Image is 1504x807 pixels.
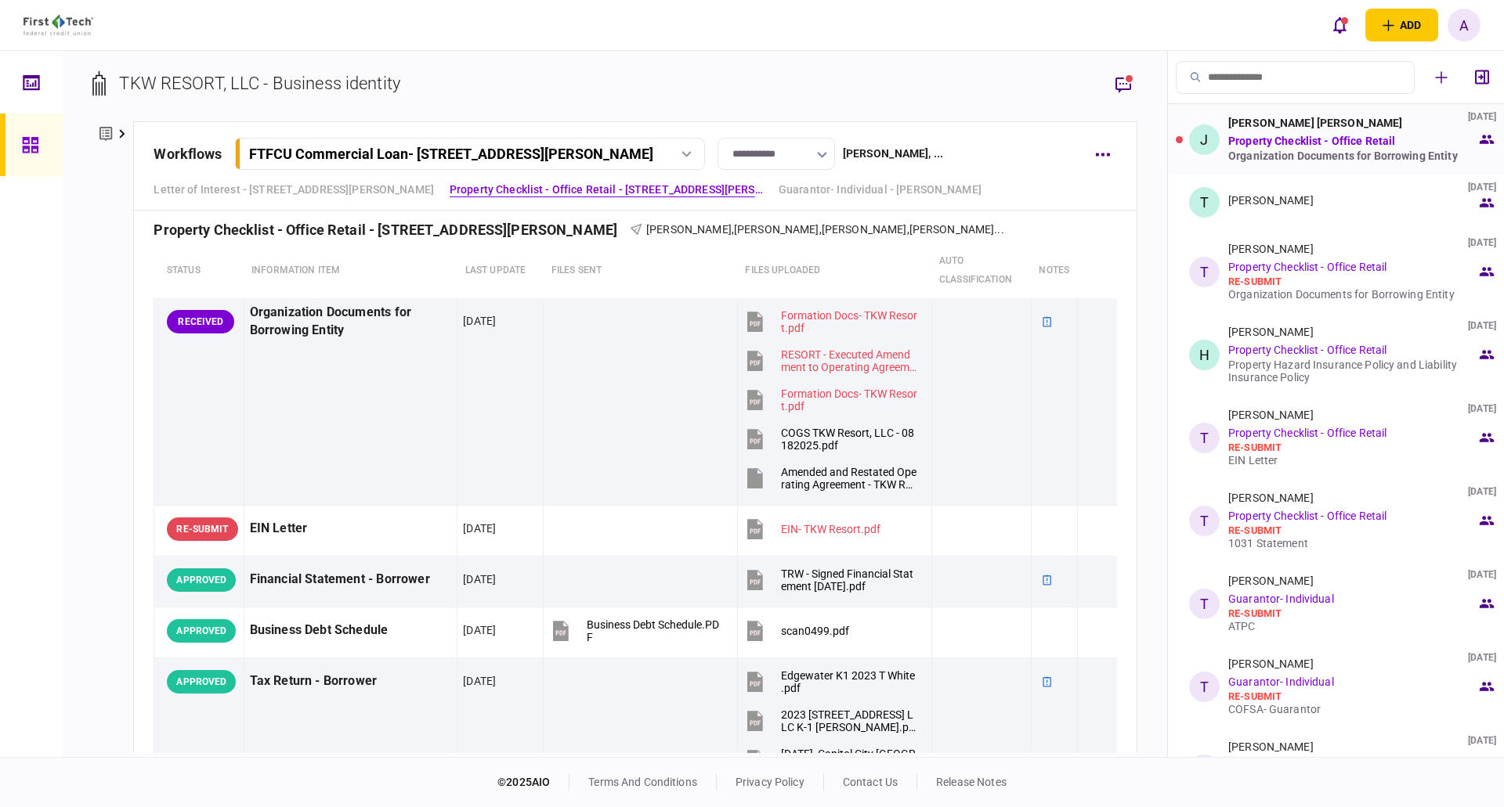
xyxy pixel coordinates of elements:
[1228,135,1395,147] a: Property Checklist - Office Retail
[167,517,237,541] div: RE-SUBMIT
[1228,326,1314,338] div: [PERSON_NAME]
[1228,261,1386,273] a: Property Checklist - Office Retail
[1468,110,1496,123] div: [DATE]
[1228,492,1314,504] div: [PERSON_NAME]
[1031,243,1077,298] th: notes
[1228,657,1314,670] div: [PERSON_NAME]
[154,182,434,198] a: Letter of Interest - [STREET_ADDRESS][PERSON_NAME]
[1228,358,1477,384] div: Property Hazard Insurance Policy and Liability Insurance Policy
[154,143,222,164] div: workflows
[463,673,496,689] div: [DATE]
[1189,589,1220,619] div: T
[1189,506,1220,536] div: T
[1365,9,1438,41] button: open adding identity options
[781,427,918,452] div: COGS TKW Resort, LLC - 08182025.pdf
[549,613,724,648] button: Business Debt Schedule.PDF
[743,613,849,648] button: scan0499.pdf
[1228,243,1314,255] div: [PERSON_NAME]
[1228,703,1477,715] div: COFSA- Guarantor
[463,521,496,536] div: [DATE]
[936,776,1007,788] a: release notes
[1228,288,1477,301] div: Organization Documents for Borrowing Entity
[907,223,909,236] span: ,
[250,304,452,340] div: Organization Documents for Borrowing Entity
[781,708,918,733] div: 2023 7004 Perry Creek Rd LLC K-1 Thomas White.pdf
[743,343,918,378] button: RESORT - Executed Amendment to Operating Agreement (TKW Resort).pdf
[646,222,1004,238] div: Kate White,J. Timothy Bak
[843,776,898,788] a: contact us
[743,511,880,546] button: EIN- TKW Resort.pdf
[497,774,569,791] div: © 2025 AIO
[781,523,880,535] div: EIN- TKW Resort.pdf
[463,622,496,638] div: [DATE]
[1228,740,1314,753] div: [PERSON_NAME]
[544,243,738,298] th: files sent
[1323,9,1356,41] button: open notifications list
[1189,672,1220,702] div: T
[743,664,918,699] button: Edgewater K1 2023 T White.pdf
[167,670,236,694] div: APPROVED
[1228,524,1477,537] div: re-submit
[1468,734,1496,747] div: [DATE]
[781,348,918,373] div: RESORT - Executed Amendment to Operating Agreement (TKW Resort).pdf
[1468,568,1496,581] div: [DATE]
[1468,651,1496,664] div: [DATE]
[463,571,496,587] div: [DATE]
[646,223,732,236] span: [PERSON_NAME]
[1228,575,1314,587] div: [PERSON_NAME]
[167,310,234,333] div: RECEIVED
[235,138,705,170] button: FTFCU Commercial Loan- [STREET_ADDRESS][PERSON_NAME]
[250,562,452,597] div: Financial Statement - Borrower
[1228,537,1477,549] div: 1031 Statement
[1468,236,1496,249] div: [DATE]
[1228,409,1314,421] div: [PERSON_NAME]
[843,146,943,162] div: [PERSON_NAME] , ...
[743,382,918,417] button: Formation Docs- TKW Resort.pdf
[743,562,918,597] button: TRW - Signed Financial Statement 3-6-25.pdf
[1448,9,1480,41] button: A
[1228,150,1477,162] div: Organization Documents for Borrowing Entity
[1228,454,1477,467] div: EIN Letter
[587,618,724,643] div: Business Debt Schedule.PDF
[1468,319,1496,332] div: [DATE]
[736,776,804,788] a: privacy policy
[994,222,1003,238] span: ...
[781,387,918,413] div: Formation Docs- TKW Resort.pdf
[732,223,734,236] span: ,
[1189,340,1220,370] div: H
[779,182,982,198] a: Guarantor- Individual - [PERSON_NAME]
[743,742,918,777] button: June 2024_Capitol City Sun Valley, LLC_2023 Schedule K-1 - Thomas White.pdf
[154,243,244,298] th: status
[743,421,918,456] button: COGS TKW Resort, LLC - 08182025.pdf
[1189,423,1220,453] div: T
[1189,124,1220,155] div: J
[781,625,849,637] div: scan0499.pdf
[250,613,452,648] div: Business Debt Schedule
[119,70,400,96] div: TKW RESORT, LLC - Business identity
[1228,427,1386,439] a: Property Checklist - Office Retail
[1228,510,1386,522] a: Property Checklist - Office Retail
[781,466,918,491] div: Amended and Restated Operating Agreement - TKW Resort, LLC 0822 2025.docx
[743,304,918,339] button: Formation Docs- TKW Resort.pdf
[931,243,1031,298] th: auto classification
[1228,117,1403,129] div: [PERSON_NAME] [PERSON_NAME]
[1228,607,1477,620] div: re-submit
[737,243,931,298] th: Files uploaded
[154,222,630,238] div: Property Checklist - Office Retail - [STREET_ADDRESS][PERSON_NAME]
[1228,593,1334,605] a: Guarantor- Individual
[167,568,236,592] div: APPROVED
[1468,485,1496,498] div: [DATE]
[1228,690,1477,703] div: re-submit
[781,567,918,593] div: TRW - Signed Financial Statement 3-6-25.pdf
[734,223,819,236] span: [PERSON_NAME]
[1468,402,1496,415] div: [DATE]
[781,748,918,773] div: June 2024_Capitol City Sun Valley, LLC_2023 Schedule K-1 - Thomas White.pdf
[1189,257,1220,287] div: T
[781,309,918,334] div: Formation Docs- TKW Resort.pdf
[588,776,697,788] a: terms and conditions
[1228,676,1334,688] a: Guarantor- Individual
[450,182,763,198] a: Property Checklist - Office Retail - [STREET_ADDRESS][PERSON_NAME]
[743,460,918,495] button: Amended and Restated Operating Agreement - TKW Resort, LLC 0822 2025.docx
[167,619,236,643] div: APPROVED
